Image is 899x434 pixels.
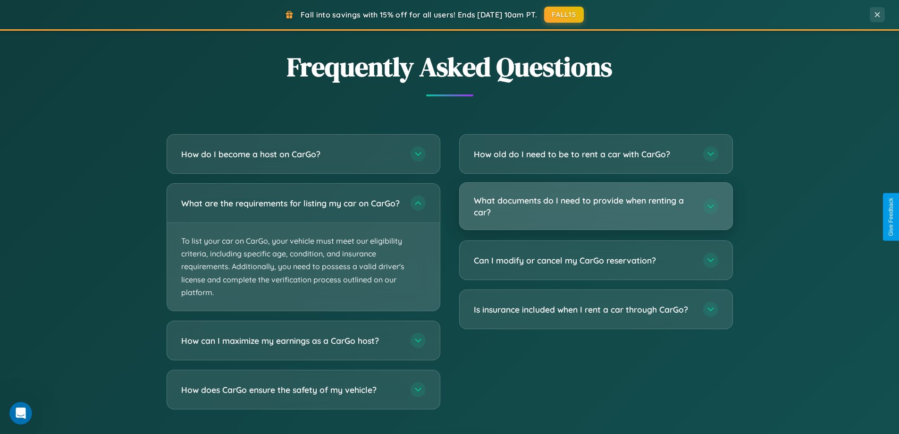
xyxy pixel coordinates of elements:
h3: What are the requirements for listing my car on CarGo? [181,197,401,209]
h3: How can I maximize my earnings as a CarGo host? [181,335,401,347]
h3: What documents do I need to provide when renting a car? [474,195,694,218]
h3: Is insurance included when I rent a car through CarGo? [474,304,694,315]
h3: How does CarGo ensure the safety of my vehicle? [181,384,401,396]
h3: How old do I need to be to rent a car with CarGo? [474,148,694,160]
button: FALL15 [544,7,584,23]
h2: Frequently Asked Questions [167,49,733,85]
span: Fall into savings with 15% off for all users! Ends [DATE] 10am PT. [301,10,537,19]
h3: Can I modify or cancel my CarGo reservation? [474,255,694,266]
iframe: Intercom live chat [9,402,32,425]
h3: How do I become a host on CarGo? [181,148,401,160]
p: To list your car on CarGo, your vehicle must meet our eligibility criteria, including specific ag... [167,223,440,311]
div: Give Feedback [888,198,894,236]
